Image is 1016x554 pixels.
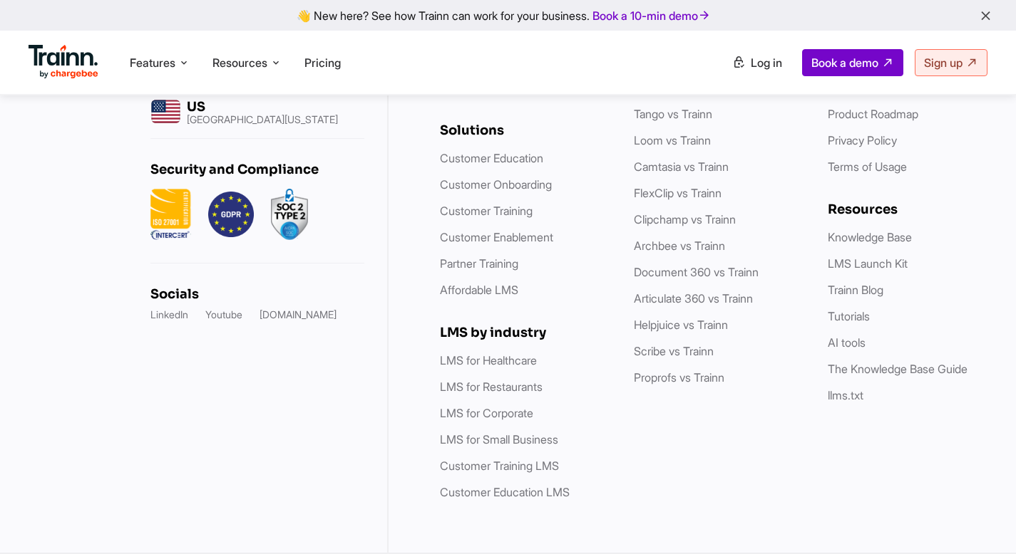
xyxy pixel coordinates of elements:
[634,239,725,253] a: Archbee vs Trainn
[440,432,558,446] a: LMS for Small Business
[634,344,714,358] a: Scribe vs Trainn
[828,283,883,297] a: Trainn Blog
[150,189,191,240] img: ISO
[130,55,175,70] span: Features
[150,308,188,322] a: LinkedIn
[440,353,537,367] a: LMS for Healthcare
[440,283,518,297] a: Affordable LMS
[208,189,254,240] img: GDPR.png
[440,256,518,271] a: Partner Training
[634,265,759,279] a: Document 360 vs Trainn
[440,204,533,218] a: Customer Training
[440,325,605,340] h6: LMS by industry
[634,291,753,305] a: Articulate 360 vs Trainn
[150,286,364,302] h6: Socials
[751,56,782,70] span: Log in
[828,133,897,147] a: Privacy Policy
[634,107,712,121] a: Tango vs Trainn
[212,55,267,70] span: Resources
[802,49,903,76] a: Book a demo
[634,160,729,174] a: Camtasia vs Trainn
[271,189,308,240] img: soc2
[304,56,341,70] a: Pricing
[440,230,553,244] a: Customer Enablement
[634,318,728,332] a: Helpjuice vs Trainn
[828,107,918,121] a: Product Roadmap
[590,6,714,26] a: Book a 10-min demo
[634,133,711,147] a: Loom vs Trainn
[150,162,364,177] h6: Security and Compliance
[634,212,736,226] a: Clipchamp vs Trainn
[634,186,722,200] a: FlexClip vs Trainn
[187,115,338,125] p: [GEOGRAPHIC_DATA][US_STATE]
[828,256,908,271] a: LMS Launch Kit
[440,406,533,420] a: LMS for Corporate
[924,56,963,70] span: Sign up
[187,99,338,115] h6: US
[634,370,724,385] a: Proprofs vs Trainn
[440,177,552,192] a: Customer Onboarding
[828,388,863,402] a: llms.txt
[440,459,559,473] a: Customer Training LMS
[440,485,570,499] a: Customer Education LMS
[828,202,993,217] h6: Resources
[150,96,181,127] img: us headquarters
[828,160,907,174] a: Terms of Usage
[440,380,543,394] a: LMS for Restaurants
[915,49,987,76] a: Sign up
[9,9,1007,22] div: 👋 New here? See how Trainn can work for your business.
[945,486,1016,554] iframe: Chat Widget
[811,56,878,70] span: Book a demo
[724,50,791,75] a: Log in
[205,308,242,322] a: Youtube
[828,362,968,376] a: The Knowledge Base Guide
[828,309,870,323] a: Tutorials
[828,230,912,244] a: Knowledge Base
[260,308,337,322] a: [DOMAIN_NAME]
[440,151,543,165] a: Customer Education
[828,335,866,350] a: AI tools
[29,45,98,79] img: Trainn Logo
[440,122,605,138] h6: Solutions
